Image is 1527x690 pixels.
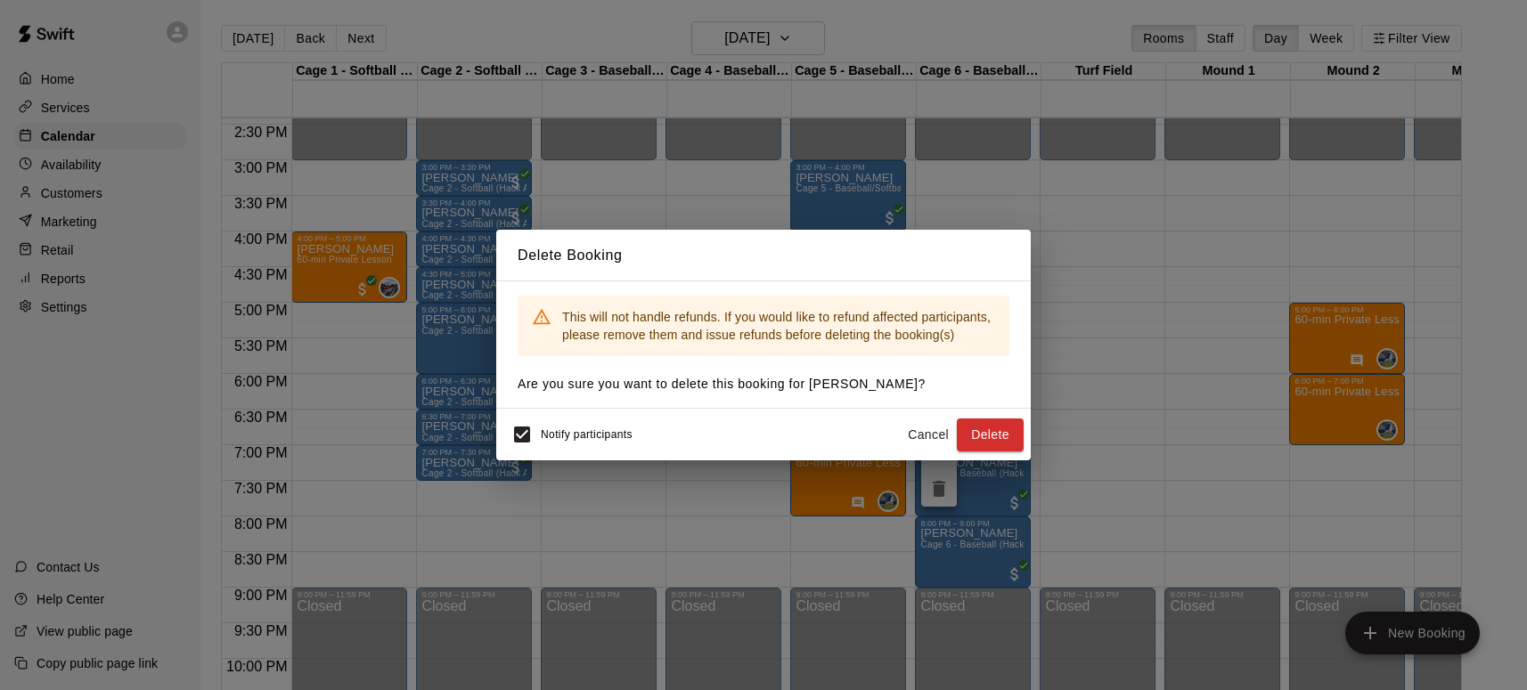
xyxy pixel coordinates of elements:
p: Are you sure you want to delete this booking for [PERSON_NAME] ? [518,375,1009,394]
span: Notify participants [541,429,633,442]
button: Cancel [900,418,957,451]
button: Delete [957,418,1024,451]
div: This will not handle refunds. If you would like to refund affected participants, please remove th... [562,301,995,351]
h2: Delete Booking [496,230,1031,281]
